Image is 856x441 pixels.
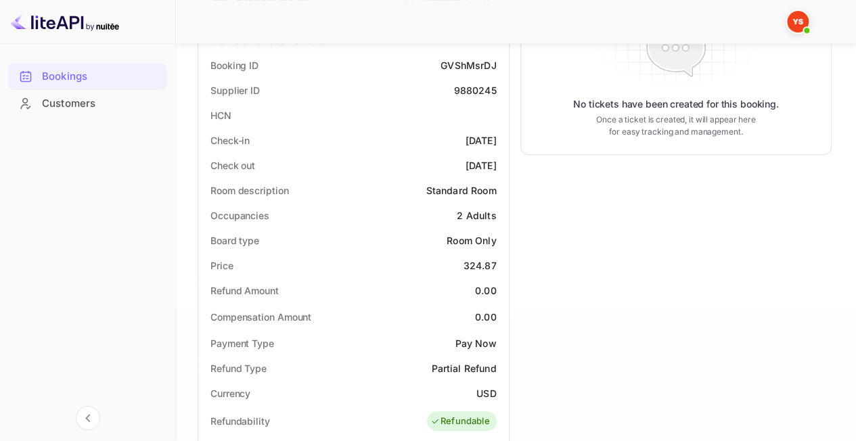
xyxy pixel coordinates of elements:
div: HCN [210,108,231,122]
div: 9880245 [453,83,496,97]
div: GVShMsrDJ [441,58,496,72]
div: Refund Type [210,361,267,375]
div: Payment Type [210,336,274,350]
div: Currency [210,386,250,400]
div: Price [210,258,233,273]
div: [DATE] [466,133,497,147]
img: LiteAPI logo [11,11,119,32]
div: Supplier ID [210,83,260,97]
div: Refundable [430,415,490,428]
img: Yandex Support [787,11,809,32]
a: Customers [8,91,167,116]
div: Compensation Amount [210,310,311,324]
div: Check out [210,158,255,172]
div: Room description [210,183,288,198]
div: 324.87 [464,258,497,273]
div: Pay Now [455,336,496,350]
div: Board type [210,233,259,248]
div: 0.00 [475,283,497,298]
div: Customers [42,96,160,112]
p: Once a ticket is created, it will appear here for easy tracking and management. [593,114,758,138]
div: Bookings [42,69,160,85]
div: Refundability [210,414,270,428]
div: Room Only [447,233,496,248]
button: Collapse navigation [76,406,100,430]
div: Booking ID [210,58,258,72]
div: Standard Room [426,183,497,198]
p: No tickets have been created for this booking. [573,97,779,111]
div: Customers [8,91,167,117]
a: Bookings [8,64,167,89]
div: Occupancies [210,208,269,223]
div: Check-in [210,133,250,147]
div: [DATE] [466,158,497,172]
div: 2 Adults [457,208,496,223]
div: Refund Amount [210,283,279,298]
div: USD [476,386,496,400]
div: Partial Refund [431,361,496,375]
div: Bookings [8,64,167,90]
div: 0.00 [475,310,497,324]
